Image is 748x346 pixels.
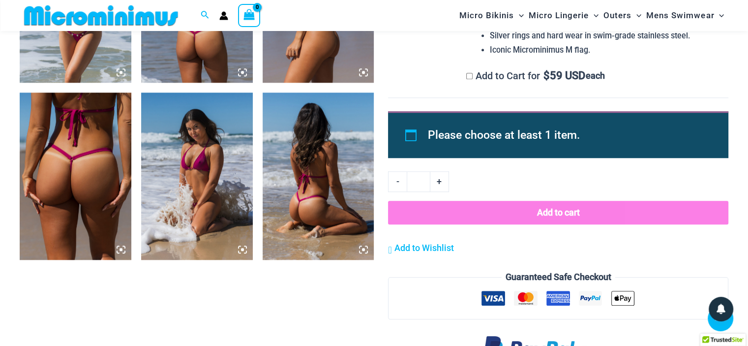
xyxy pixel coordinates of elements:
button: Add to cart [388,201,728,224]
li: Silver rings and hard wear in swim-grade stainless steel. [490,29,720,43]
a: OutersMenu ToggleMenu Toggle [601,3,644,28]
a: Micro LingerieMenu ToggleMenu Toggle [526,3,601,28]
a: View Shopping Cart, empty [238,4,261,27]
span: Menu Toggle [514,3,524,28]
span: Mens Swimwear [646,3,714,28]
li: Please choose at least 1 item. [428,124,706,147]
img: Tight Rope Pink 319 Top 4212 Micro [263,93,374,260]
span: $ [543,69,549,82]
a: + [430,171,449,192]
span: 59 USD [543,71,585,81]
img: Tight Rope Pink 319 Top 4212 Micro [141,93,253,260]
span: Menu Toggle [631,3,641,28]
span: Menu Toggle [714,3,724,28]
span: Micro Lingerie [529,3,589,28]
legend: Guaranteed Safe Checkout [502,270,615,284]
a: Search icon link [201,9,209,22]
a: - [388,171,407,192]
a: Add to Wishlist [388,241,453,255]
span: Add to Wishlist [394,243,454,253]
a: Micro BikinisMenu ToggleMenu Toggle [457,3,526,28]
a: Mens SwimwearMenu ToggleMenu Toggle [644,3,726,28]
a: Account icon link [219,11,228,20]
label: Add to Cart for [466,70,605,82]
li: Iconic Microminimus M flag. [490,43,720,58]
span: Outers [603,3,631,28]
img: Tight Rope Pink 319 4212 Micro [20,93,131,260]
input: Product quantity [407,171,430,192]
span: each [586,71,605,81]
span: Micro Bikinis [459,3,514,28]
nav: Site Navigation [455,1,728,30]
span: Menu Toggle [589,3,598,28]
input: Add to Cart for$59 USD each [466,73,473,79]
img: MM SHOP LOGO FLAT [20,4,182,27]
